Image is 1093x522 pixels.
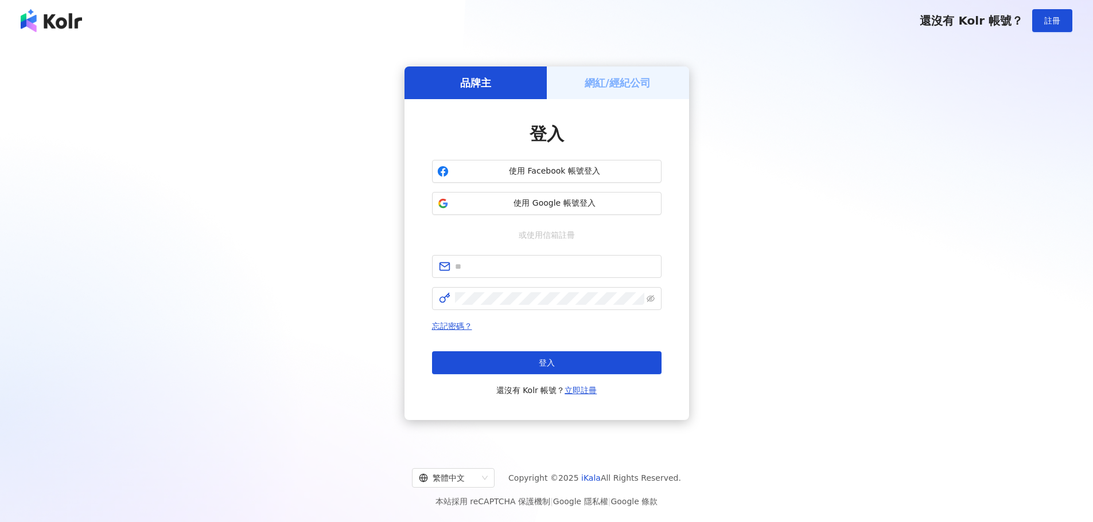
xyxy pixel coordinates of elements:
[1044,16,1060,25] span: 註冊
[460,76,491,90] h5: 品牌主
[453,166,656,177] span: 使用 Facebook 帳號登入
[508,471,681,485] span: Copyright © 2025 All Rights Reserved.
[432,192,662,215] button: 使用 Google 帳號登入
[432,321,472,331] a: 忘記密碼？
[608,497,611,506] span: |
[432,160,662,183] button: 使用 Facebook 帳號登入
[496,383,597,397] span: 還沒有 Kolr 帳號？
[553,497,608,506] a: Google 隱私權
[419,469,477,487] div: 繁體中文
[581,473,601,482] a: iKala
[435,494,658,508] span: 本站採用 reCAPTCHA 保護機制
[432,351,662,374] button: 登入
[453,198,656,209] span: 使用 Google 帳號登入
[539,358,555,367] span: 登入
[585,76,651,90] h5: 網紅/經紀公司
[565,386,597,395] a: 立即註冊
[550,497,553,506] span: |
[1032,9,1072,32] button: 註冊
[530,124,564,144] span: 登入
[647,295,655,303] span: eye-invisible
[920,14,1023,28] span: 還沒有 Kolr 帳號？
[21,9,82,32] img: logo
[610,497,658,506] a: Google 條款
[511,229,583,241] span: 或使用信箱註冊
